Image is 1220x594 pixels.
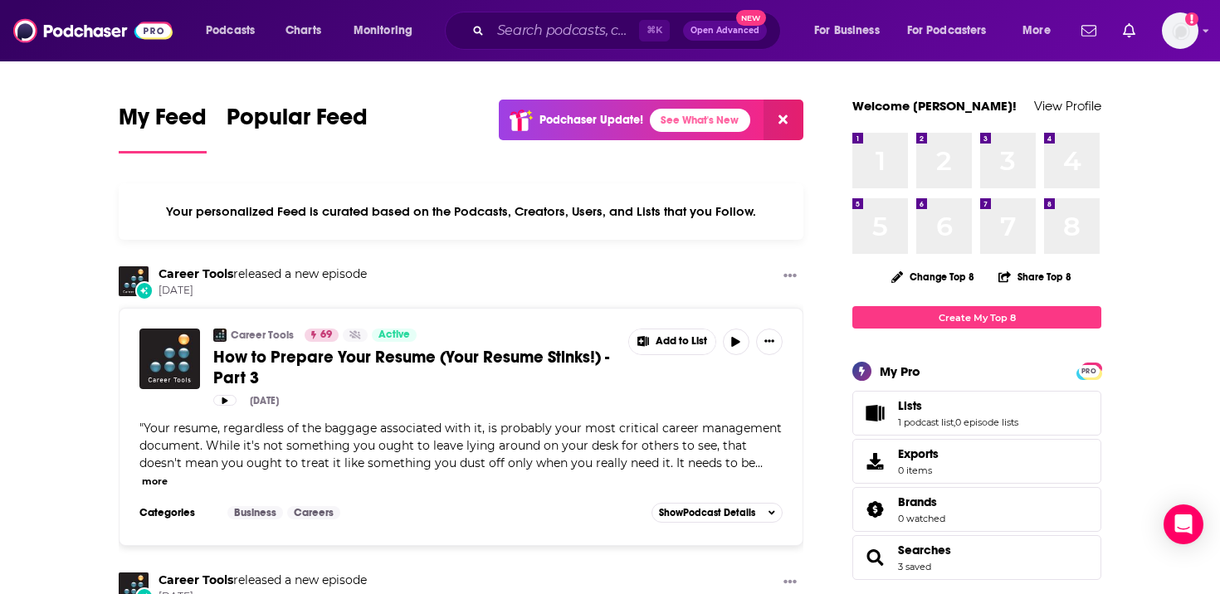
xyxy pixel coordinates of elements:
a: Active [372,329,417,342]
div: Your personalized Feed is curated based on the Podcasts, Creators, Users, and Lists that you Follow. [119,183,803,240]
button: Open AdvancedNew [683,21,767,41]
a: 3 saved [898,561,931,572]
span: Exports [898,446,939,461]
input: Search podcasts, credits, & more... [490,17,639,44]
img: Career Tools [119,266,149,296]
p: Podchaser Update! [539,113,643,127]
span: Open Advanced [691,27,759,35]
a: Exports [852,439,1101,484]
span: Searches [852,535,1101,580]
span: Show Podcast Details [659,507,755,519]
span: ⌘ K [639,20,670,41]
button: open menu [896,17,1011,44]
button: Show profile menu [1162,12,1198,49]
span: More [1022,19,1051,42]
span: Popular Feed [227,103,368,141]
a: View Profile [1034,98,1101,114]
div: Open Intercom Messenger [1164,504,1203,544]
span: Add to List [656,335,707,348]
a: Show notifications dropdown [1116,17,1142,45]
span: ... [755,455,763,470]
span: New [736,10,766,26]
button: open menu [342,17,434,44]
span: , [954,416,955,428]
a: Brands [858,498,891,521]
button: more [142,475,168,489]
a: Careers [287,506,340,519]
a: Show notifications dropdown [1075,17,1103,45]
button: Share Top 8 [998,260,1072,293]
button: Show More Button [756,329,783,355]
span: Logged in as amandalamPR [1162,12,1198,49]
a: My Feed [119,103,207,153]
h3: released a new episode [159,572,367,588]
a: PRO [1079,364,1099,377]
button: ShowPodcast Details [651,503,783,523]
img: Podchaser - Follow, Share and Rate Podcasts [13,15,173,46]
span: Brands [852,487,1101,532]
span: [DATE] [159,284,367,298]
button: open menu [803,17,900,44]
div: My Pro [880,363,920,379]
a: See What's New [650,109,750,132]
button: open menu [194,17,276,44]
span: How to Prepare Your Resume (Your Resume Stinks!) - Part 3 [213,347,609,388]
a: Brands [898,494,945,509]
span: PRO [1079,365,1099,377]
a: Business [227,506,283,519]
a: Lists [858,402,891,425]
div: [DATE] [250,395,279,407]
img: User Profile [1162,12,1198,49]
a: 69 [305,329,339,342]
a: Popular Feed [227,103,368,153]
a: Welcome [PERSON_NAME]! [852,98,1017,114]
h3: Categories [139,506,214,519]
a: Charts [275,17,331,44]
span: For Podcasters [907,19,987,42]
button: Change Top 8 [881,266,984,287]
span: Monitoring [354,19,412,42]
a: Create My Top 8 [852,306,1101,329]
a: 1 podcast list [898,416,954,428]
button: open menu [1011,17,1071,44]
button: Show More Button [629,329,715,354]
button: Show More Button [777,266,803,287]
a: Career Tools [159,266,233,281]
a: Career Tools [231,329,294,342]
a: Career Tools [159,572,233,587]
img: How to Prepare Your Resume (Your Resume Stinks!) - Part 3 [139,329,200,389]
h3: released a new episode [159,266,367,282]
span: My Feed [119,103,207,141]
a: Searches [858,546,891,569]
span: Lists [898,398,922,413]
span: " [139,421,782,470]
span: Active [378,327,410,343]
button: Show More Button [777,572,803,593]
span: Your resume, regardless of the baggage associated with it, is probably your most critical career ... [139,421,782,470]
span: 69 [320,327,332,343]
span: Charts [285,19,321,42]
img: Career Tools [213,329,227,342]
span: For Business [814,19,880,42]
span: 0 items [898,465,939,476]
a: Searches [898,543,951,557]
span: Podcasts [206,19,255,42]
svg: Add a profile image [1185,12,1198,26]
a: Lists [898,398,1018,413]
span: Brands [898,494,937,509]
a: 0 episode lists [955,416,1018,428]
a: 0 watched [898,513,945,524]
div: New Episode [135,281,154,299]
div: Search podcasts, credits, & more... [461,12,797,50]
span: Lists [852,391,1101,436]
a: How to Prepare Your Resume (Your Resume Stinks!) - Part 3 [213,347,617,388]
span: Exports [858,450,891,473]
